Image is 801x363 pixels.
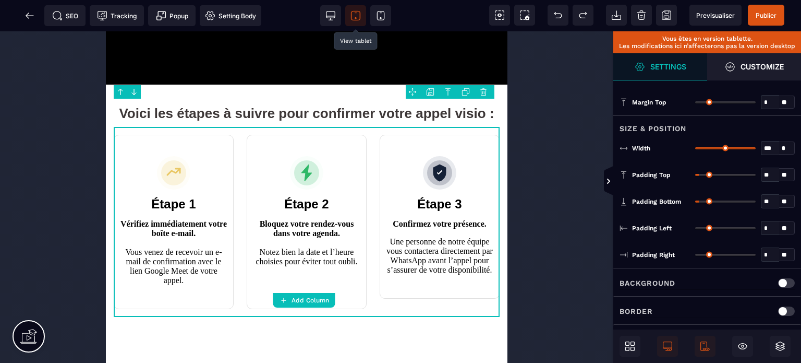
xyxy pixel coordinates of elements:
p: Une personne de notre équipe vous contactera directement par WhatsApp avant l’appel pour s’assure... [280,206,388,243]
span: Preview [689,5,742,26]
span: Screenshot [514,5,535,26]
b: Bloquez votre rendez-vous dans votre agenda. [154,188,248,206]
span: Publier [756,11,776,19]
b: Étape 1 [45,166,90,180]
span: Open Style Manager [707,53,801,80]
strong: Customize [741,63,784,71]
b: Confirmez votre présence. [287,188,381,197]
img: 59ef9bf7ba9b73c4c9a2e4ac6039e941_shield-icon.svg [317,125,350,158]
span: Padding Right [632,251,675,259]
span: Open Blocks [620,336,640,357]
p: Notez bien la date et l’heure choisies pour éviter tout oubli. [147,216,255,235]
p: Border [620,305,653,318]
b: Étape 3 [311,166,356,180]
b: Vérifiez immédiatement votre boîte e-mail. [15,188,121,253]
button: Add Column [273,293,335,308]
span: SEO [52,10,78,21]
span: Padding Bottom [632,197,681,206]
div: Size & Position [613,115,801,135]
strong: Settings [650,63,686,71]
p: Vous êtes en version tablette. [618,35,796,42]
span: Open Layers [770,336,791,357]
span: Previsualiser [696,11,735,19]
p: Les modifications ici n’affecterons pas la version desktop [618,42,796,50]
span: Popup [156,10,188,21]
span: Tracking [97,10,137,21]
span: View components [489,5,510,26]
img: 4c63a725c3b304b2c0a5e1a33d73ec16_growth-icon.svg [51,125,84,158]
p: Background [620,277,675,289]
span: Desktop Only [657,336,678,357]
strong: Add Column [292,297,329,304]
span: Margin Top [632,98,666,107]
span: Width [632,144,650,153]
b: Étape 2 [178,166,223,180]
span: Padding Top [632,171,671,179]
img: b6606ffbb4648694007e19b7dd4a8ba6_lightning-icon.svg [184,125,217,158]
h1: Voici les étapes à suivre pour confirmer votre appel visio : [8,69,394,96]
span: Settings [613,53,707,80]
span: Hide/Show Block [732,336,753,357]
span: Mobile Only [695,336,715,357]
span: Vous venez de recevoir un e-mail de confirmation avec le lien Google Meet de votre appel. [20,216,116,253]
span: Padding Left [632,224,672,232]
span: Setting Body [205,10,256,21]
